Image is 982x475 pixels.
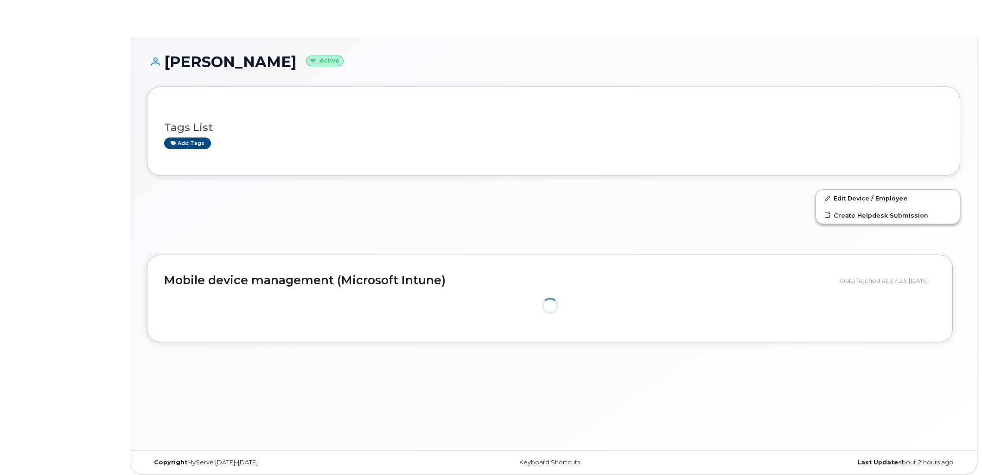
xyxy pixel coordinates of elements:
[147,54,960,70] h1: [PERSON_NAME]
[689,459,960,466] div: about 2 hours ago
[164,274,833,287] h2: Mobile device management (Microsoft Intune)
[816,190,960,206] a: Edit Device / Employee
[164,137,211,149] a: Add tags
[147,459,418,466] div: MyServe [DATE]–[DATE]
[154,459,187,466] strong: Copyright
[857,459,898,466] strong: Last Update
[519,459,580,466] a: Keyboard Shortcuts
[816,207,960,224] a: Create Helpdesk Submission
[164,122,943,133] h3: Tags List
[306,56,344,66] small: Active
[840,272,936,289] div: Data fetched at 17:25 [DATE]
